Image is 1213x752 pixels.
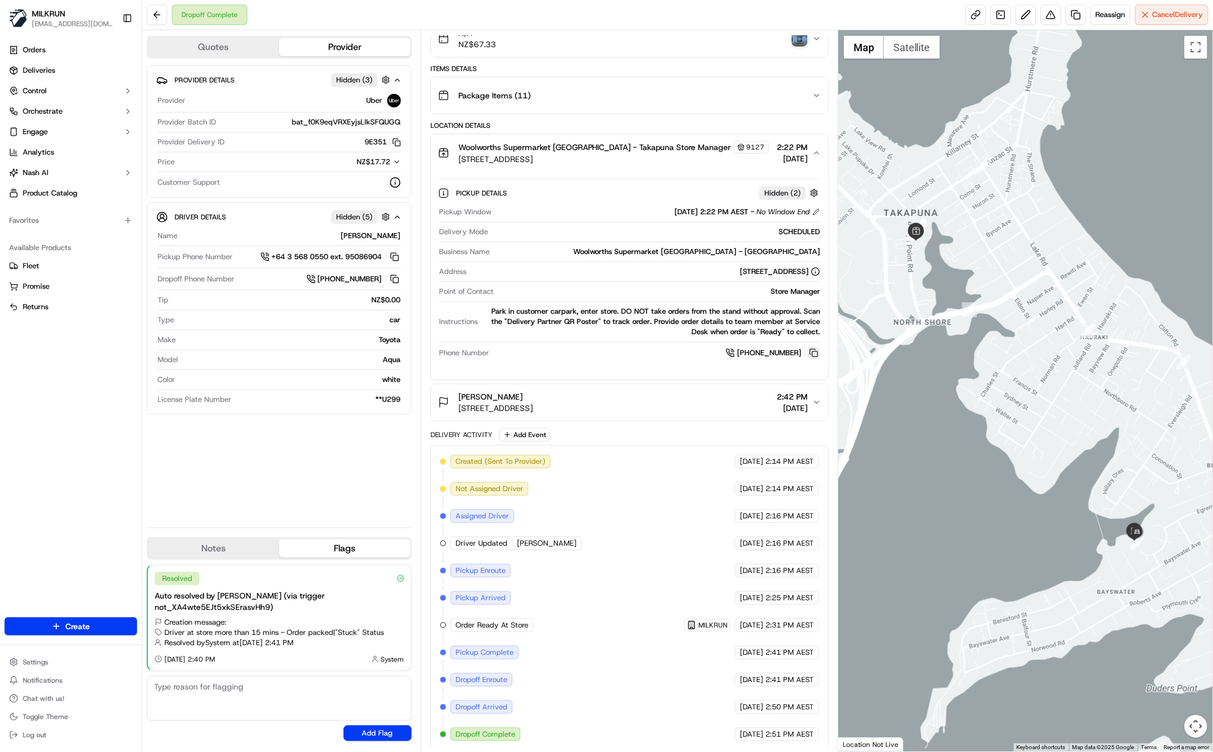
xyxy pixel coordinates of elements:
a: 💻API Documentation [92,160,187,181]
span: 2:51 PM AEST [765,729,814,739]
button: MILKRUN [32,8,65,19]
a: Product Catalog [5,184,137,202]
div: white [180,375,401,385]
span: Fleet [23,261,39,271]
span: at [DATE] 2:41 PM [233,638,293,648]
a: Returns [9,302,133,312]
img: 1736555255976-a54dd68f-1ca7-489b-9aae-adbdc363a1c4 [11,109,32,129]
button: [PERSON_NAME][STREET_ADDRESS]2:42 PM[DATE] [431,384,828,421]
button: Toggle Theme [5,709,137,725]
div: 8 [910,227,925,242]
span: 2:14 PM AEST [765,484,814,494]
span: Resolved by System [164,638,230,648]
span: Phone Number [439,348,489,358]
div: 6 [907,227,922,242]
span: [PERSON_NAME] [517,538,577,549]
div: [STREET_ADDRESS] [740,267,820,277]
span: 2:31 PM AEST [765,620,814,630]
span: Pickup Arrived [456,593,506,603]
span: 2:14 PM AEST [765,456,814,467]
span: System [381,655,404,664]
div: Delivery Activity [430,430,492,439]
button: Toggle fullscreen view [1185,36,1207,59]
span: Business Name [439,247,490,257]
span: [DATE] [740,620,763,630]
span: API Documentation [107,165,183,176]
button: N/ANZ$67.33photo_proof_of_delivery image [431,20,828,57]
span: [STREET_ADDRESS] [458,153,769,165]
button: Hidden (3) [331,73,393,87]
span: 2:16 PM AEST [765,538,814,549]
img: Nash [11,11,34,34]
span: Pickup Complete [456,647,514,658]
span: Provider Details [175,76,234,85]
span: [STREET_ADDRESS] [458,402,533,414]
span: Log out [23,730,46,739]
div: Auto resolved by [PERSON_NAME] (via trigger not_XA4wte5EJt5xkSErasvHh9) [155,590,404,613]
button: 9E351 [365,137,401,147]
span: Deliveries [23,65,55,76]
button: Engage [5,123,137,141]
div: 5 [912,219,926,234]
span: 2:16 PM AEST [765,566,814,576]
img: Google [841,737,879,751]
span: Woolworths Supermarket [GEOGRAPHIC_DATA] - Takapuna Store Manager [458,142,731,153]
span: Settings [23,658,48,667]
span: Analytics [23,147,54,157]
span: Product Catalog [23,188,77,198]
span: 2:22 PM [777,142,808,153]
span: 2:25 PM AEST [765,593,814,603]
button: Woolworths Supermarket [GEOGRAPHIC_DATA] - Takapuna Store Manager9127[STREET_ADDRESS]2:22 PM[DATE] [431,134,828,172]
button: Flags [279,539,411,558]
button: Show street map [844,36,884,59]
button: Add Event [499,428,550,442]
span: Dropoff Arrived [456,702,507,712]
span: Dropoff Complete [456,729,515,739]
span: [DATE] [740,484,763,494]
span: [DATE] [740,702,763,712]
div: Toyota [180,335,401,345]
button: Reassign [1091,5,1131,25]
div: 9 [913,222,928,237]
button: Log out [5,727,137,743]
button: Orchestrate [5,102,137,121]
a: Deliveries [5,61,137,80]
span: Provider [158,95,185,106]
span: Provider Delivery ID [158,137,225,147]
span: Hidden ( 3 ) [336,75,372,85]
div: Aqua [183,355,401,365]
button: Driver DetailsHidden (5) [156,207,402,226]
span: 2:16 PM AEST [765,511,814,521]
div: 💻 [96,166,105,175]
span: 2:41 PM AEST [765,675,814,685]
button: Show satellite imagery [884,36,940,59]
button: NZ$17.72 [301,157,401,167]
span: Driver at store more than 15 mins - Order packed | "Stuck" Status [164,628,384,638]
span: Pickup Details [456,189,509,198]
p: Welcome 👋 [11,45,207,64]
span: [DATE] [740,675,763,685]
span: Not Assigned Driver [456,484,523,494]
span: NZ$17.72 [357,157,391,167]
div: Store Manager [498,286,820,297]
span: Notifications [23,676,63,685]
button: Notes [148,539,279,558]
button: Start new chat [193,112,207,126]
div: car [179,315,401,325]
div: [PERSON_NAME] [182,231,401,241]
span: 2:42 PM [777,391,808,402]
button: MILKRUNMILKRUN[EMAIL_ADDRESS][DOMAIN_NAME] [5,5,118,32]
a: [PHONE_NUMBER] [726,347,820,359]
div: SCHEDULED [492,227,820,237]
span: Control [23,86,47,96]
button: Fleet [5,257,137,275]
span: Instructions [439,317,478,327]
a: Powered byPylon [80,192,138,201]
span: Nash AI [23,168,48,178]
span: [PHONE_NUMBER] [318,274,382,284]
span: Toggle Theme [23,712,68,721]
button: photo_proof_of_delivery image [792,31,808,47]
span: Engage [23,127,48,137]
a: Orders [5,41,137,59]
button: Keyboard shortcuts [1017,743,1066,751]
